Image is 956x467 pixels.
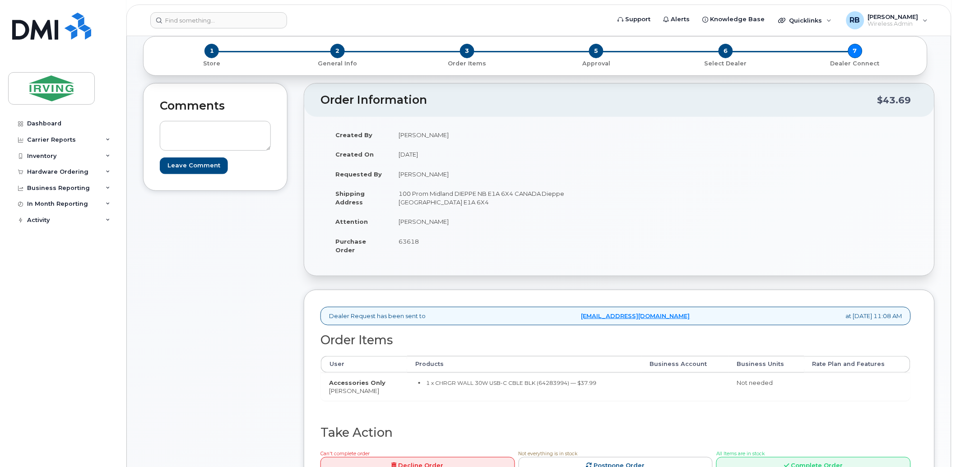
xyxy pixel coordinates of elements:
span: Knowledge Base [710,15,765,24]
p: Approval [535,60,658,68]
td: [DATE] [390,144,613,164]
input: Leave Comment [160,157,228,174]
span: 63618 [399,238,419,245]
td: [PERSON_NAME] [390,212,613,231]
span: Not needed [737,379,773,386]
td: [PERSON_NAME] [390,164,613,184]
strong: Created On [335,151,374,158]
input: Find something... [150,12,287,28]
span: Support [626,15,651,24]
div: $43.69 [877,92,911,109]
span: All Items are in stock [716,451,765,457]
a: 6 Select Dealer [661,58,791,68]
h2: Comments [160,100,271,112]
a: Support [612,10,657,28]
th: Rate Plan and Features [804,356,910,372]
a: 2 General Info [273,58,403,68]
p: Store [154,60,269,68]
th: Business Units [729,356,804,372]
span: 3 [460,44,474,58]
span: Can't complete order [320,451,370,457]
span: 1 [204,44,219,58]
strong: Accessories Only [329,379,385,386]
a: 1 Store [151,58,273,68]
a: 3 Order Items [402,58,532,68]
p: General Info [277,60,399,68]
strong: Shipping Address [335,190,365,206]
div: Roberts, Brad [840,11,934,29]
small: 1 x CHRGR WALL 30W USB-C CBLE BLK (64283994) — $37.99 [427,379,597,386]
span: [PERSON_NAME] [868,13,919,20]
span: 2 [330,44,345,58]
a: [EMAIL_ADDRESS][DOMAIN_NAME] [581,312,690,320]
p: Select Dealer [665,60,787,68]
a: Alerts [657,10,696,28]
strong: Requested By [335,171,382,178]
p: Order Items [406,60,528,68]
h2: Order Information [320,94,877,106]
span: 5 [589,44,603,58]
td: [PERSON_NAME] [390,125,613,145]
h2: Take Action [320,426,911,439]
span: Not everything is in stock [519,451,578,457]
h2: Order Items [320,333,911,347]
span: Quicklinks [789,17,822,24]
a: 5 Approval [532,58,661,68]
th: User [321,356,407,372]
span: 6 [719,44,733,58]
strong: Attention [335,218,368,225]
th: Products [407,356,641,372]
strong: Created By [335,131,372,139]
span: Wireless Admin [868,20,919,28]
div: Dealer Request has been sent to at [DATE] 11:08 AM [320,307,911,325]
td: [PERSON_NAME] [321,373,407,401]
strong: Purchase Order [335,238,366,254]
a: Knowledge Base [696,10,771,28]
span: RB [850,15,860,26]
td: 100 Prom Midland DIEPPE NB E1A 6X4 CANADA Dieppe [GEOGRAPHIC_DATA] E1A 6X4 [390,184,613,212]
span: Alerts [671,15,690,24]
th: Business Account [641,356,729,372]
div: Quicklinks [772,11,838,29]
